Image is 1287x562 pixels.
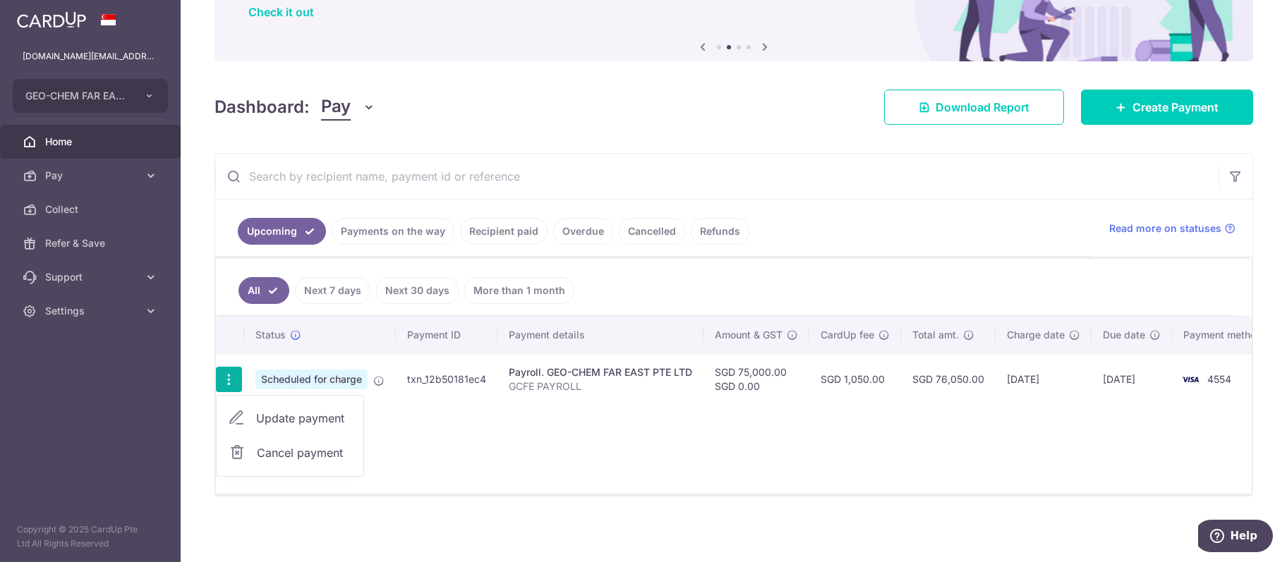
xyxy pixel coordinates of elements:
[215,154,1219,199] input: Search by recipient name, payment id or reference
[255,369,368,389] span: Scheduled for charge
[238,218,326,245] a: Upcoming
[214,94,310,120] h4: Dashboard:
[332,218,454,245] a: Payments on the way
[715,328,783,342] span: Amount & GST
[936,99,1029,116] span: Download Report
[821,328,874,342] span: CardUp fee
[13,79,168,113] button: GEO-CHEM FAR EAST PTE LTD
[497,317,703,353] th: Payment details
[1103,328,1145,342] span: Due date
[1172,317,1279,353] th: Payment method
[691,218,749,245] a: Refunds
[396,353,497,405] td: txn_12b50181ec4
[460,218,548,245] a: Recipient paid
[295,277,370,304] a: Next 7 days
[553,218,613,245] a: Overdue
[1207,373,1231,385] span: 4554
[45,135,138,149] span: Home
[1092,353,1172,405] td: [DATE]
[45,202,138,216] span: Collect
[1081,90,1253,125] a: Create Payment
[321,94,375,121] button: Pay
[45,169,138,183] span: Pay
[255,328,286,342] span: Status
[25,89,130,103] span: GEO-CHEM FAR EAST PTE LTD
[619,218,685,245] a: Cancelled
[509,365,692,379] div: Payroll. GEO-CHEM FAR EAST PTE LTD
[23,49,158,63] p: [DOMAIN_NAME][EMAIL_ADDRESS][DOMAIN_NAME]
[45,236,138,250] span: Refer & Save
[216,395,364,477] ul: Pay
[238,277,289,304] a: All
[45,270,138,284] span: Support
[1109,221,1221,236] span: Read more on statuses
[1198,520,1273,555] iframe: Opens a widget where you can find more information
[509,379,692,393] p: GCFE PAYROLL
[884,90,1064,125] a: Download Report
[376,277,459,304] a: Next 30 days
[912,328,959,342] span: Total amt.
[464,277,574,304] a: More than 1 month
[703,353,809,405] td: SGD 75,000.00 SGD 0.00
[248,5,314,19] a: Check it out
[45,304,138,318] span: Settings
[1132,99,1219,116] span: Create Payment
[321,94,351,121] span: Pay
[1007,328,1065,342] span: Charge date
[809,353,901,405] td: SGD 1,050.00
[996,353,1092,405] td: [DATE]
[1109,221,1235,236] a: Read more on statuses
[17,11,86,28] img: CardUp
[901,353,996,405] td: SGD 76,050.00
[1176,371,1204,388] img: Bank Card
[396,317,497,353] th: Payment ID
